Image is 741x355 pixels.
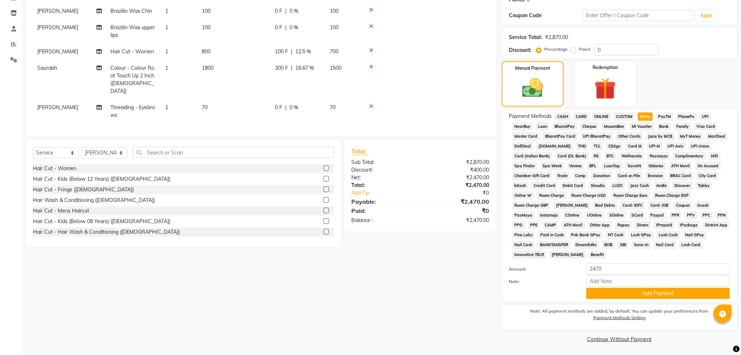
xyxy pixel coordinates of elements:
div: ₹0 [433,189,495,197]
input: Add Note [586,275,730,287]
span: THD [576,142,589,150]
span: 100 [202,8,211,14]
span: PPC [700,211,713,220]
div: ₹2,470.00 [420,217,495,224]
span: AmEx [654,182,670,190]
div: Service Total: [509,34,542,41]
span: UPI M [647,142,663,150]
span: Card on File [616,172,643,180]
label: Note: All payment methods are added, by default. You can update your preferences from [509,308,730,324]
span: DefiDeal [512,142,533,150]
span: 0 % [290,104,298,111]
span: PPN [716,211,729,220]
div: ₹2,470.00 [420,174,495,182]
span: [PERSON_NAME] [37,24,78,31]
span: bKash [512,182,529,190]
span: ONLINE [592,112,611,121]
span: Card (DL Bank) [555,152,589,160]
span: TCL [591,142,603,150]
span: [PERSON_NAME] [37,8,78,14]
span: 100 [202,24,211,31]
span: UOnline [585,211,604,220]
span: UPI [700,112,711,121]
span: Coupon [674,201,692,210]
span: Brazilin Wax upper lips [110,24,155,38]
span: On Account [695,162,721,170]
span: SBI [618,241,629,249]
span: Complimentary [673,152,706,160]
span: 70 [202,104,208,111]
span: BTC [604,152,616,160]
span: Juice by MCB [646,132,675,141]
span: Trade [555,172,570,180]
span: Wellnessta [619,152,644,160]
div: Hair Cut - Kids (Below 08 Years) ([DEMOGRAPHIC_DATA]) [33,218,170,225]
span: Family [674,122,691,131]
span: Threading - Eyebrows [110,104,155,118]
a: Add Tip [346,189,433,197]
span: Card: IOB [648,201,671,210]
span: LoanTap [602,162,623,170]
span: PPE [528,221,540,229]
span: PhonePe [676,112,697,121]
span: Jazz Cash [628,182,651,190]
span: Pine Labs [512,231,535,239]
span: GPay [638,112,653,121]
div: Hair Cut - Women [33,165,76,172]
span: UPI Union [689,142,712,150]
span: Chamber Gift Card [512,172,552,180]
div: Hair Cut - Fringe ([DEMOGRAPHIC_DATA]) [33,186,134,194]
label: Note: [504,278,581,285]
span: City Card [696,172,719,180]
span: BharatPay Card [543,132,578,141]
span: 12.5 % [295,48,311,56]
span: SOnline [607,211,626,220]
span: Donation [591,172,613,180]
span: 0 F [275,7,282,15]
img: _cash.svg [516,76,550,100]
button: Add Payment [586,288,730,299]
div: Discount: [346,166,420,174]
span: PPV [685,211,697,220]
span: Card: IDFC [620,201,645,210]
span: NT Cash [606,231,626,239]
span: 1500 [330,65,341,71]
span: MI Voucher [630,122,654,131]
span: Pnb Bank GPay [569,231,603,239]
span: Credit Card [532,182,558,190]
div: ₹2,870.00 [545,34,568,41]
span: RS [592,152,602,160]
button: Apply [696,10,717,21]
span: Saurabh [37,65,57,71]
span: MyT Money [678,132,703,141]
span: Instamojo [538,211,560,220]
label: Redemption [593,64,618,71]
span: CAMP [543,221,559,229]
span: iPackage [678,221,700,229]
span: [PERSON_NAME] [549,251,586,259]
span: Room Charge [537,191,567,200]
div: ₹2,470.00 [420,197,495,206]
span: Brazilin Wax Chin [110,8,152,14]
span: ATH Movil [562,221,585,229]
span: [PERSON_NAME] [554,201,590,210]
div: ₹0 [420,206,495,215]
span: | [285,7,287,15]
span: 16.67 % [295,64,314,72]
div: Paid: [346,206,420,215]
span: Lash Cash [657,231,680,239]
span: MosamBee [602,122,627,131]
span: Paypal [649,211,667,220]
span: BharatPay [553,122,578,131]
input: Amount [586,263,730,275]
span: | [291,48,292,56]
span: 100 F [275,48,288,56]
span: | [291,64,292,72]
input: Search or Scan [133,147,334,158]
span: Nail GPay [683,231,707,239]
div: Sub Total: [346,159,420,166]
div: Hair Wash & Conditioning ([DEMOGRAPHIC_DATA]) [33,196,155,204]
span: 300 F [275,64,288,72]
div: Hair Cut - Hair Wash & Conditioning ([DEMOGRAPHIC_DATA]) [33,228,180,236]
label: Manual Payment [515,65,550,72]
